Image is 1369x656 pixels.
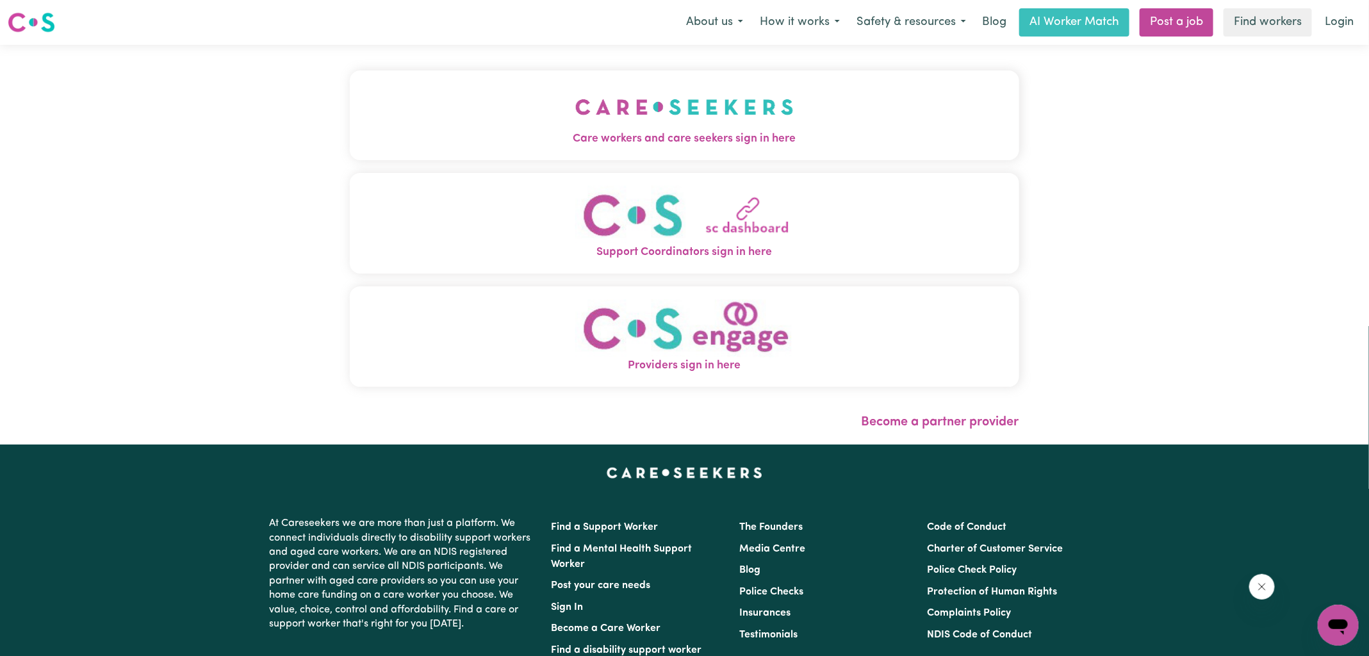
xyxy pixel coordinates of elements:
a: NDIS Code of Conduct [927,630,1032,640]
a: The Founders [739,522,803,532]
a: Become a Care Worker [552,623,661,634]
span: Care workers and care seekers sign in here [350,131,1019,147]
a: Login [1317,8,1361,37]
a: AI Worker Match [1019,8,1129,37]
button: About us [678,9,751,36]
iframe: Close message [1249,574,1275,600]
a: Police Checks [739,587,803,597]
span: Support Coordinators sign in here [350,244,1019,261]
button: Safety & resources [848,9,974,36]
img: Careseekers logo [8,11,55,34]
a: Protection of Human Rights [927,587,1057,597]
a: Post a job [1140,8,1213,37]
a: Testimonials [739,630,798,640]
a: Careseekers logo [8,8,55,37]
a: Media Centre [739,544,805,554]
a: Insurances [739,608,791,618]
button: Providers sign in here [350,286,1019,387]
a: Find a Support Worker [552,522,659,532]
button: Support Coordinators sign in here [350,173,1019,274]
a: Complaints Policy [927,608,1011,618]
a: Sign In [552,602,584,612]
a: Find workers [1224,8,1312,37]
p: At Careseekers we are more than just a platform. We connect individuals directly to disability su... [270,511,536,636]
a: Find a disability support worker [552,645,702,655]
a: Blog [739,565,760,575]
a: Find a Mental Health Support Worker [552,544,693,570]
span: Providers sign in here [350,357,1019,374]
a: Post your care needs [552,580,651,591]
button: Care workers and care seekers sign in here [350,70,1019,160]
a: Careseekers home page [607,468,762,478]
button: How it works [751,9,848,36]
iframe: Button to launch messaging window [1318,605,1359,646]
a: Become a partner provider [862,416,1019,429]
a: Charter of Customer Service [927,544,1063,554]
a: Blog [974,8,1014,37]
a: Police Check Policy [927,565,1017,575]
span: Need any help? [8,9,78,19]
a: Code of Conduct [927,522,1006,532]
